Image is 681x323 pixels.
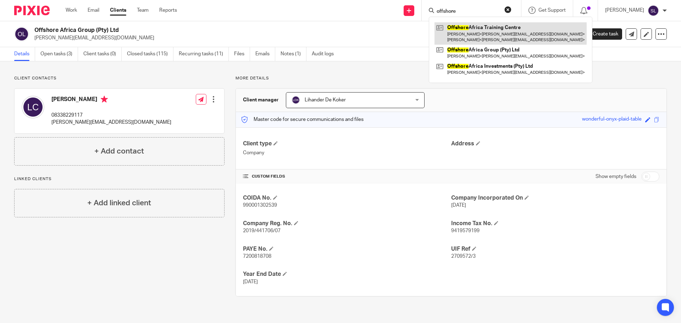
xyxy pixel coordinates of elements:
[14,6,50,15] img: Pixie
[243,140,451,147] h4: Client type
[281,47,306,61] a: Notes (1)
[159,7,177,14] a: Reports
[94,146,144,157] h4: + Add contact
[88,7,99,14] a: Email
[14,176,225,182] p: Linked clients
[255,47,275,61] a: Emails
[538,8,566,13] span: Get Support
[243,96,279,104] h3: Client manager
[312,47,339,61] a: Audit logs
[137,7,149,14] a: Team
[605,7,644,14] p: [PERSON_NAME]
[451,220,659,227] h4: Income Tax No.
[305,98,346,102] span: Lihander De Koker
[582,116,642,124] div: wonderful-onyx-plaid-table
[14,47,35,61] a: Details
[22,96,44,118] img: svg%3E
[83,47,122,61] a: Client tasks (0)
[127,47,173,61] a: Closed tasks (115)
[34,34,570,41] p: [PERSON_NAME][EMAIL_ADDRESS][DOMAIN_NAME]
[51,119,171,126] p: [PERSON_NAME][EMAIL_ADDRESS][DOMAIN_NAME]
[581,28,622,40] a: Create task
[451,203,466,208] span: [DATE]
[292,96,300,104] img: svg%3E
[243,194,451,202] h4: COIDA No.
[241,116,364,123] p: Master code for secure communications and files
[243,228,281,233] span: 2019/441706/07
[243,149,451,156] p: Company
[451,254,476,259] span: 2709572/3
[243,245,451,253] h4: PAYE No.
[243,271,451,278] h4: Year End Date
[596,173,636,180] label: Show empty fields
[66,7,77,14] a: Work
[243,220,451,227] h4: Company Reg. No.
[110,7,126,14] a: Clients
[51,96,171,105] h4: [PERSON_NAME]
[14,76,225,81] p: Client contacts
[648,5,659,16] img: svg%3E
[179,47,229,61] a: Recurring tasks (11)
[243,203,277,208] span: 990001302539
[243,279,258,284] span: [DATE]
[51,112,171,119] p: 08338229117
[101,96,108,103] i: Primary
[236,76,667,81] p: More details
[451,194,659,202] h4: Company Incorporated On
[504,6,511,13] button: Clear
[234,47,250,61] a: Files
[14,27,29,41] img: svg%3E
[451,140,659,147] h4: Address
[451,228,480,233] span: 9419579199
[436,9,500,15] input: Search
[40,47,78,61] a: Open tasks (3)
[451,245,659,253] h4: UIF Ref
[243,174,451,179] h4: CUSTOM FIELDS
[87,197,151,208] h4: + Add linked client
[34,27,463,34] h2: Offshore Africa Group (Pty) Ltd
[243,254,271,259] span: 7200818708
